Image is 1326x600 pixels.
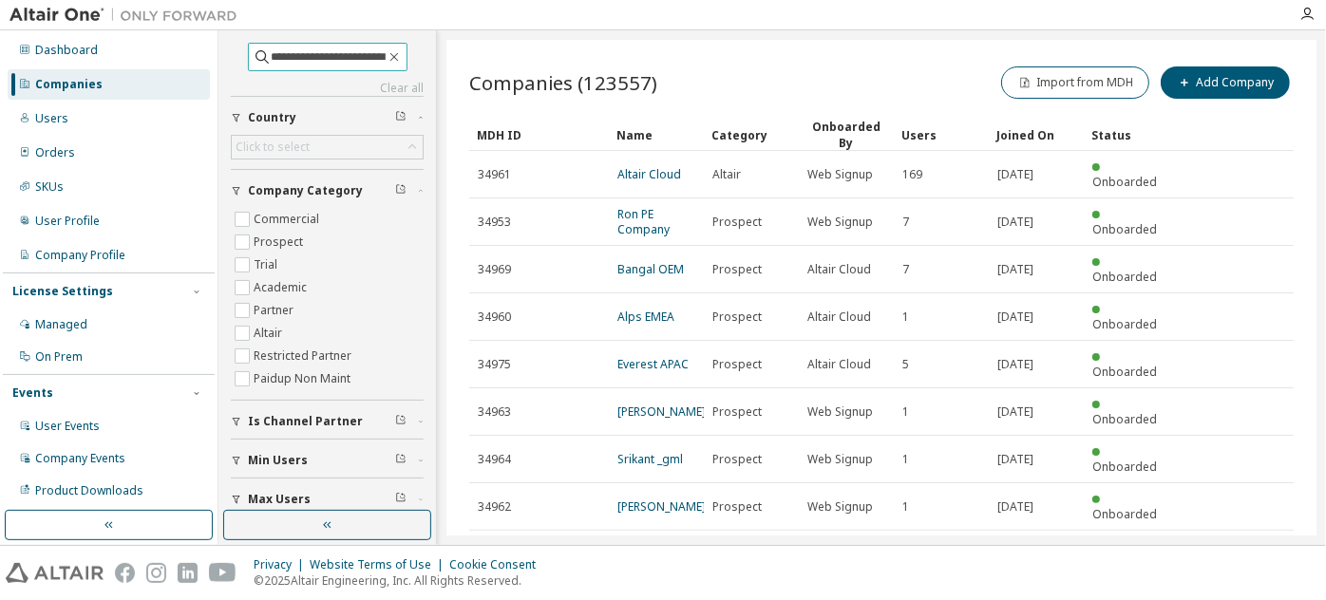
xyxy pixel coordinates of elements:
[449,557,547,572] div: Cookie Consent
[395,492,407,507] span: Clear filter
[35,77,103,92] div: Companies
[209,563,237,583] img: youtube.svg
[254,208,323,231] label: Commercial
[997,262,1033,277] span: [DATE]
[254,276,311,299] label: Academic
[395,183,407,198] span: Clear filter
[35,349,83,365] div: On Prem
[616,120,696,150] div: Name
[997,167,1033,182] span: [DATE]
[1092,459,1157,475] span: Onboarded
[997,309,1033,325] span: [DATE]
[807,452,873,467] span: Web Signup
[902,452,909,467] span: 1
[254,253,281,276] label: Trial
[996,120,1076,150] div: Joined On
[35,145,75,160] div: Orders
[12,385,53,401] div: Events
[806,119,886,151] div: Onboarded By
[1161,66,1290,99] button: Add Company
[902,167,922,182] span: 169
[617,206,670,237] a: Ron PE Company
[248,183,363,198] span: Company Category
[1092,506,1157,522] span: Onboarded
[248,492,311,507] span: Max Users
[254,322,286,345] label: Altair
[902,499,909,515] span: 1
[9,6,247,25] img: Altair One
[712,404,762,420] span: Prospect
[617,166,681,182] a: Altair Cloud
[1092,364,1157,380] span: Onboarded
[254,299,297,322] label: Partner
[231,440,424,481] button: Min Users
[478,499,511,515] span: 34962
[478,452,511,467] span: 34964
[254,572,547,589] p: © 2025 Altair Engineering, Inc. All Rights Reserved.
[395,453,407,468] span: Clear filter
[146,563,166,583] img: instagram.svg
[712,309,762,325] span: Prospect
[807,262,871,277] span: Altair Cloud
[1092,269,1157,285] span: Onboarded
[6,563,104,583] img: altair_logo.svg
[231,401,424,442] button: Is Channel Partner
[248,453,308,468] span: Min Users
[712,499,762,515] span: Prospect
[807,167,873,182] span: Web Signup
[902,215,909,230] span: 7
[997,452,1033,467] span: [DATE]
[35,179,64,195] div: SKUs
[807,499,873,515] span: Web Signup
[997,499,1033,515] span: [DATE]
[35,451,125,466] div: Company Events
[807,215,873,230] span: Web Signup
[115,563,135,583] img: facebook.svg
[232,136,423,159] div: Click to select
[901,120,981,150] div: Users
[231,97,424,139] button: Country
[617,356,689,372] a: Everest APAC
[35,483,143,498] div: Product Downloads
[231,81,424,96] a: Clear all
[902,357,909,372] span: 5
[997,404,1033,420] span: [DATE]
[395,110,407,125] span: Clear filter
[35,317,87,332] div: Managed
[248,414,363,429] span: Is Channel Partner
[395,414,407,429] span: Clear filter
[712,167,741,182] span: Altair
[236,140,310,155] div: Click to select
[997,357,1033,372] span: [DATE]
[35,111,68,126] div: Users
[1092,174,1157,190] span: Onboarded
[254,345,355,367] label: Restricted Partner
[254,231,307,253] label: Prospect
[254,367,354,390] label: Paidup Non Maint
[477,120,601,150] div: MDH ID
[617,498,706,515] a: [PERSON_NAME]
[902,309,909,325] span: 1
[807,309,871,325] span: Altair Cloud
[35,43,98,58] div: Dashboard
[310,557,449,572] div: Website Terms of Use
[254,557,310,572] div: Privacy
[997,215,1033,230] span: [DATE]
[712,452,762,467] span: Prospect
[248,110,296,125] span: Country
[712,262,762,277] span: Prospect
[478,309,511,325] span: 34960
[469,69,657,96] span: Companies (123557)
[902,404,909,420] span: 1
[617,451,683,467] a: Srikant _gml
[478,262,511,277] span: 34969
[1092,221,1157,237] span: Onboarded
[1091,120,1171,150] div: Status
[617,309,674,325] a: Alps EMEA
[712,215,762,230] span: Prospect
[807,404,873,420] span: Web Signup
[478,404,511,420] span: 34963
[712,357,762,372] span: Prospect
[35,248,125,263] div: Company Profile
[231,170,424,212] button: Company Category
